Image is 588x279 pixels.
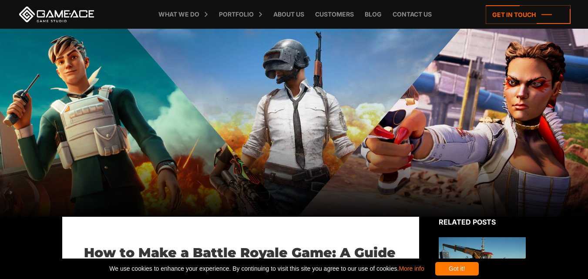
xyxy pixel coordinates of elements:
a: Get in touch [486,5,571,24]
div: Got it! [435,262,479,276]
div: Related posts [439,217,526,227]
h1: How to Make a Battle Royale Game: A Guide to Stand Out in the Genre [84,245,397,276]
span: We use cookies to enhance your experience. By continuing to visit this site you agree to our use ... [109,262,424,276]
a: More info [399,265,424,272]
